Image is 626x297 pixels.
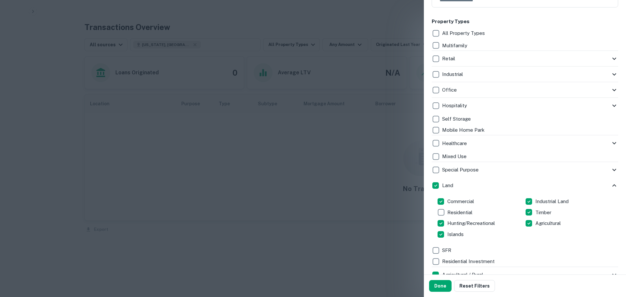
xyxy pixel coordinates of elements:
p: Mobile Home Park [442,126,486,134]
p: Multifamily [442,42,469,50]
button: Reset Filters [454,280,495,292]
div: Office [432,82,618,98]
iframe: Chat Widget [593,245,626,276]
p: Mixed Use [442,153,468,160]
p: Industrial Land [535,198,570,205]
div: Industrial [432,67,618,82]
p: Office [442,86,458,94]
p: Hunting/Recreational [447,219,496,227]
div: Healthcare [432,135,618,151]
p: Healthcare [442,140,468,147]
p: Special Purpose [442,166,480,174]
div: Agricultural / Rural [432,267,618,283]
p: Residential Investment [442,258,496,265]
div: Hospitality [432,98,618,113]
p: Hospitality [442,102,468,110]
div: Land [432,178,618,193]
p: Agricultural [535,219,562,227]
p: SFR [442,246,453,254]
p: Retail [442,55,456,63]
p: Industrial [442,70,464,78]
p: Timber [535,209,553,216]
p: Agricultural / Rural [442,271,484,279]
button: Done [429,280,452,292]
p: Commercial [447,198,475,205]
p: All Property Types [442,29,486,37]
p: Islands [447,230,465,238]
div: Retail [432,51,618,67]
div: Special Purpose [432,162,618,178]
h6: Property Types [432,18,618,25]
p: Residential [447,209,474,216]
p: Land [442,182,455,189]
p: Self Storage [442,115,472,123]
